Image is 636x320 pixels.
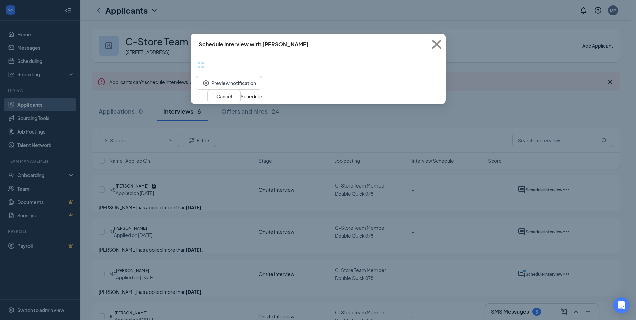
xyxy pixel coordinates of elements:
[427,34,446,55] button: Close
[199,41,309,48] div: Schedule Interview with [PERSON_NAME]
[207,90,241,103] button: Cancel
[613,297,629,313] div: Open Intercom Messenger
[241,93,262,100] button: Schedule
[202,79,210,87] svg: Eye
[196,76,262,90] button: EyePreview notification
[427,35,446,53] svg: Cross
